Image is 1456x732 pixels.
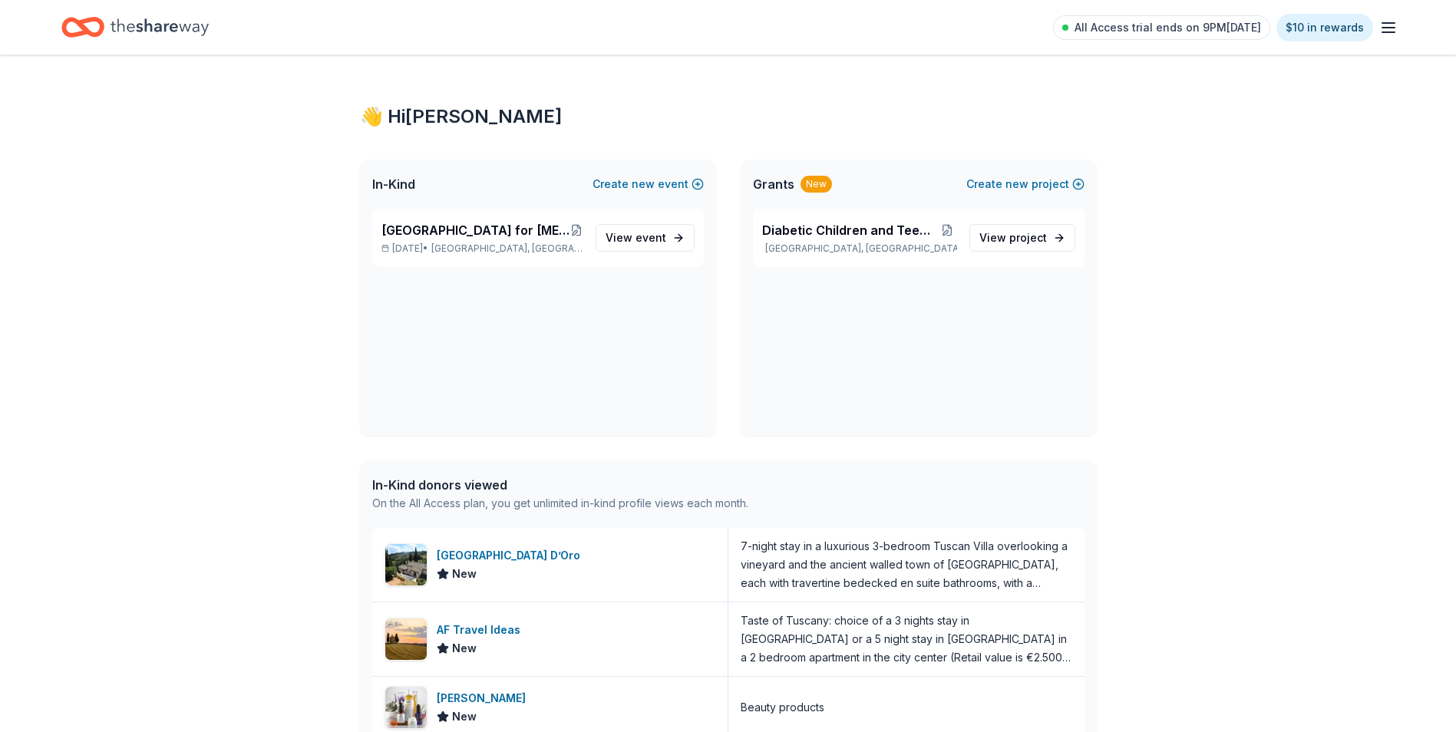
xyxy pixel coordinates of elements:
button: Createnewproject [966,175,1085,193]
span: new [632,175,655,193]
span: All Access trial ends on 9PM[DATE] [1075,18,1261,37]
div: Taste of Tuscany: choice of a 3 nights stay in [GEOGRAPHIC_DATA] or a 5 night stay in [GEOGRAPHIC... [741,612,1072,667]
button: Createnewevent [593,175,704,193]
p: [DATE] • [381,242,583,255]
p: [GEOGRAPHIC_DATA], [GEOGRAPHIC_DATA] [762,242,957,255]
span: project [1009,231,1047,244]
span: [GEOGRAPHIC_DATA] for [MEDICAL_DATA] Golf Tournament Fundraiser [381,221,570,239]
div: AF Travel Ideas [437,621,527,639]
span: In-Kind [372,175,415,193]
div: On the All Access plan, you get unlimited in-kind profile views each month. [372,494,748,513]
span: event [636,231,666,244]
div: Beauty products [741,698,824,717]
div: In-Kind donors viewed [372,476,748,494]
a: Home [61,9,209,45]
span: [GEOGRAPHIC_DATA], [GEOGRAPHIC_DATA] [431,242,583,255]
span: new [1005,175,1028,193]
span: New [452,639,477,658]
div: [GEOGRAPHIC_DATA] D’Oro [437,546,586,565]
img: Image for Kiehl's [385,687,427,728]
a: All Access trial ends on 9PM[DATE] [1053,15,1270,40]
a: View event [596,224,695,252]
span: Grants [753,175,794,193]
span: View [606,229,666,247]
span: View [979,229,1047,247]
div: 👋 Hi [PERSON_NAME] [360,104,1097,129]
img: Image for Villa Sogni D’Oro [385,544,427,585]
a: $10 in rewards [1276,14,1373,41]
a: View project [969,224,1075,252]
img: Image for AF Travel Ideas [385,618,427,660]
div: New [801,176,832,193]
div: [PERSON_NAME] [437,689,532,707]
div: 7-night stay in a luxurious 3-bedroom Tuscan Villa overlooking a vineyard and the ancient walled ... [741,537,1072,592]
span: New [452,707,477,726]
span: Diabetic Children and Teen Camp Endowment [762,221,938,239]
span: New [452,565,477,583]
